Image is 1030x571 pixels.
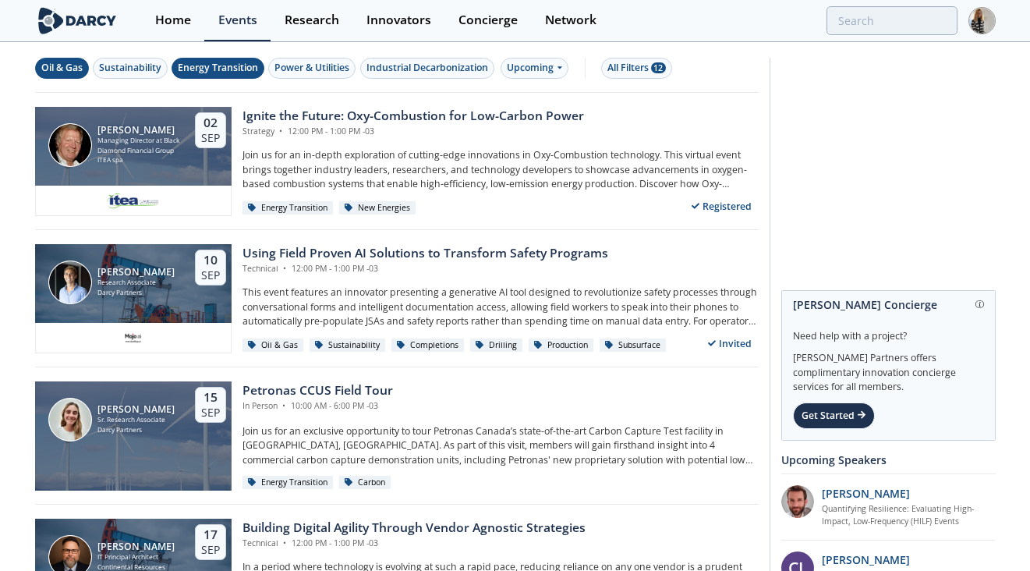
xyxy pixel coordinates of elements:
span: • [277,126,285,137]
img: logo-wide.svg [35,7,120,34]
img: information.svg [975,300,984,309]
button: Power & Utilities [268,58,356,79]
img: c99e3ca0-ae72-4bf9-a710-a645b1189d83 [123,328,143,347]
img: Juan Mayol [48,261,92,304]
span: • [280,400,288,411]
div: 10 [201,253,220,268]
div: Ignite the Future: Oxy-Combustion for Low-Carbon Power [242,107,584,126]
div: Carbon [339,476,391,490]
button: Oil & Gas [35,58,89,79]
div: Research [285,14,339,27]
div: Subsurface [600,339,667,353]
div: Technical 12:00 PM - 1:00 PM -03 [242,263,608,275]
a: Mora Fernández Jurado [PERSON_NAME] Sr. Research Associate Darcy Partners 15 Sep Petronas CCUS Fi... [35,381,759,491]
div: Production [529,339,594,353]
a: Juan Mayol [PERSON_NAME] Research Associate Darcy Partners 10 Sep Using Field Proven AI Solutions... [35,244,759,353]
div: Need help with a project? [793,318,984,343]
div: [PERSON_NAME] Partners offers complimentary innovation concierge services for all members. [793,343,984,395]
p: Join us for an in-depth exploration of cutting-edge innovations in Oxy-Combustion technology. Thi... [242,148,759,191]
div: Using Field Proven AI Solutions to Transform Safety Programs [242,244,608,263]
div: Invited [701,334,759,353]
div: Innovators [366,14,431,27]
div: All Filters [607,61,666,75]
div: Network [545,14,596,27]
div: [PERSON_NAME] [97,541,175,552]
div: Get Started [793,403,875,429]
div: Oil & Gas [242,339,304,353]
div: New Energies [339,201,416,215]
div: Registered [685,197,759,216]
div: Events [218,14,257,27]
div: Completions [391,339,465,353]
div: IT Principal Architect [97,552,175,562]
div: 02 [201,115,220,131]
img: e2203200-5b7a-4eed-a60e-128142053302 [106,191,161,210]
div: Concierge [458,14,518,27]
div: Energy Transition [242,476,334,490]
div: Sr. Research Associate [97,415,175,425]
p: Join us for an exclusive opportunity to tour Petronas Canada’s state-of-the-art Carbon Capture Te... [242,424,759,467]
p: [PERSON_NAME] [822,485,910,502]
span: • [281,537,289,548]
div: Petronas CCUS Field Tour [242,381,393,400]
img: Patrick Imeson [48,123,92,167]
div: [PERSON_NAME] [97,404,175,415]
input: Advanced Search [826,6,957,35]
button: Industrial Decarbonization [360,58,494,79]
div: [PERSON_NAME] Concierge [793,291,984,318]
div: Technical 12:00 PM - 1:00 PM -03 [242,537,586,550]
div: Sustainability [310,339,386,353]
div: Strategy 12:00 PM - 1:00 PM -03 [242,126,584,138]
div: [PERSON_NAME] [97,267,175,278]
div: Sep [201,268,220,282]
div: Energy Transition [178,61,258,75]
div: Sep [201,131,220,145]
div: Oil & Gas [41,61,83,75]
button: Energy Transition [172,58,264,79]
div: ITEA spa [97,155,181,165]
a: Quantifying Resilience: Evaluating High-Impact, Low-Frequency (HILF) Events [822,503,996,528]
a: Patrick Imeson [PERSON_NAME] Managing Director at Black Diamond Financial Group ITEA spa 02 Sep I... [35,107,759,216]
div: 17 [201,527,220,543]
p: This event features an innovator presenting a generative AI tool designed to revolutionize safety... [242,285,759,328]
div: Upcoming [501,58,568,79]
div: Darcy Partners [97,288,175,298]
span: • [281,263,289,274]
div: Upcoming Speakers [781,446,996,473]
div: Industrial Decarbonization [366,61,488,75]
div: In Person 10:00 AM - 6:00 PM -03 [242,400,393,413]
img: Mora Fernández Jurado [48,398,92,442]
div: Research Associate [97,278,175,288]
div: Power & Utilities [274,61,349,75]
p: [PERSON_NAME] [822,551,910,568]
button: All Filters 12 [601,58,672,79]
div: Sep [201,543,220,557]
iframe: chat widget [965,509,1014,555]
img: Profile [968,7,996,34]
div: Sep [201,406,220,420]
div: Drilling [470,339,523,353]
div: Darcy Partners [97,425,175,435]
button: Sustainability [93,58,168,79]
div: Energy Transition [242,201,334,215]
img: 90f9c750-37bc-4a35-8c39-e7b0554cf0e9 [781,485,814,518]
div: Managing Director at Black Diamond Financial Group [97,136,181,155]
div: [PERSON_NAME] [97,125,181,136]
div: Building Digital Agility Through Vendor Agnostic Strategies [242,519,586,537]
div: Sustainability [99,61,161,75]
div: 15 [201,390,220,406]
div: Home [155,14,191,27]
span: 12 [651,62,666,73]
